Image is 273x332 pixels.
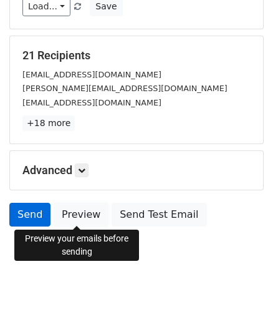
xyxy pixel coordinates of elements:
[54,203,108,227] a: Preview
[9,203,50,227] a: Send
[112,203,206,227] a: Send Test Email
[22,70,161,79] small: [EMAIL_ADDRESS][DOMAIN_NAME]
[22,164,251,177] h5: Advanced
[22,98,161,107] small: [EMAIL_ADDRESS][DOMAIN_NAME]
[211,272,273,332] iframe: Chat Widget
[22,84,228,93] small: [PERSON_NAME][EMAIL_ADDRESS][DOMAIN_NAME]
[14,230,139,261] div: Preview your emails before sending
[22,115,75,131] a: +18 more
[22,49,251,62] h5: 21 Recipients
